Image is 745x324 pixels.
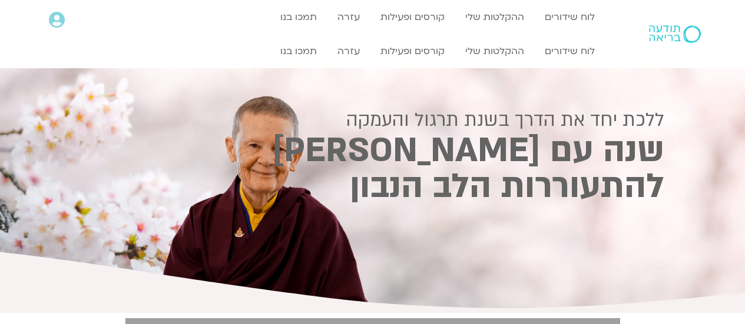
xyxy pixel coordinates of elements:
a: ההקלטות שלי [459,40,530,62]
a: לוח שידורים [539,40,601,62]
img: תודעה בריאה [649,25,701,43]
a: עזרה [332,6,366,28]
h2: ללכת יחד את הדרך בשנת תרגול והעמקה [81,109,664,131]
a: עזרה [332,40,366,62]
a: תמכו בנו [274,6,323,28]
h2: להתעוררות הלב הנבון [81,171,664,202]
a: קורסים ופעילות [375,40,451,62]
a: לוח שידורים [539,6,601,28]
h2: שנה עם [PERSON_NAME] [81,135,664,166]
a: תמכו בנו [274,40,323,62]
a: ההקלטות שלי [459,6,530,28]
a: קורסים ופעילות [375,6,451,28]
